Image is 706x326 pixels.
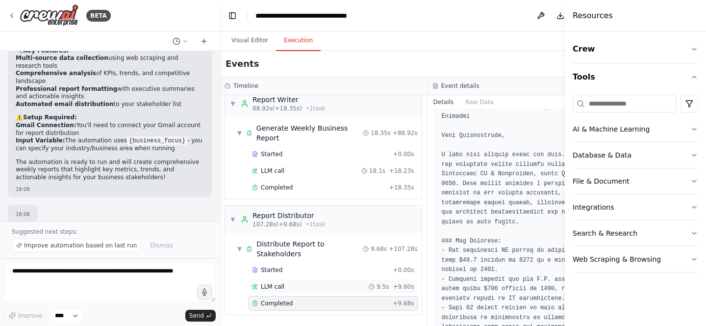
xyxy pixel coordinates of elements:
[16,122,204,137] li: You'll need to connect your Gmail account for report distribution
[23,47,69,54] strong: Key Features:
[573,150,631,160] div: Database & Data
[20,4,78,27] img: Logo
[86,10,111,22] div: BETA
[369,167,385,175] span: 18.1s
[393,129,418,137] span: + 88.92s
[261,184,293,191] span: Completed
[371,245,387,253] span: 9.68s
[16,54,108,61] strong: Multi-source data collection
[371,129,391,137] span: 18.35s
[24,242,137,249] span: Improve automation based on last run
[573,10,613,22] h4: Resources
[252,105,302,112] span: 88.92s (+18.35s)
[23,114,77,121] strong: Setup Required:
[393,299,414,307] span: + 9.68s
[16,186,204,193] div: 18:08
[12,239,141,252] button: Improve automation based on last run
[16,85,204,101] li: with executive summaries and actionable insights
[306,105,326,112] span: • 1 task
[276,30,321,51] button: Execution
[189,312,204,320] span: Send
[393,283,414,291] span: + 9.60s
[261,283,284,291] span: LLM call
[226,9,239,23] button: Hide left sidebar
[573,228,637,238] div: Search & Research
[230,216,236,223] span: ▼
[16,70,204,85] li: of KPIs, trends, and competitive landscape
[16,85,117,92] strong: Professional report formatting
[459,95,500,109] button: Raw Data
[573,176,630,186] div: File & Document
[196,35,212,47] button: Start a new chat
[573,142,698,168] button: Database & Data
[573,91,698,280] div: Tools
[573,116,698,142] button: AI & Machine Learning
[261,150,282,158] span: Started
[18,312,42,320] span: Improve
[185,310,216,322] button: Send
[16,70,96,77] strong: Comprehensive analysis
[16,47,204,55] h2: 🔧
[261,167,284,175] span: LLM call
[4,309,47,322] button: Improve
[16,54,204,70] li: using web scraping and research tools
[393,150,414,158] span: + 0.00s
[389,167,414,175] span: + 18.23s
[261,266,282,274] span: Started
[573,194,698,220] button: Integrations
[573,202,614,212] div: Integrations
[428,95,460,109] button: Details
[16,122,76,129] strong: Gmail Connection:
[389,184,414,191] span: + 18.35s
[573,124,650,134] div: AI & Machine Learning
[16,211,30,218] div: 18:08
[224,30,276,51] button: Visual Editor
[145,239,177,252] button: Dismiss
[389,245,417,253] span: + 107.28s
[377,283,389,291] span: 9.5s
[573,254,661,264] div: Web Scraping & Browsing
[573,168,698,194] button: File & Document
[573,35,698,63] button: Crew
[256,239,363,259] div: Distribute Report to Stakeholders
[16,114,204,122] h2: ⚠️
[261,299,293,307] span: Completed
[16,101,204,109] li: to your stakeholder list
[16,159,204,182] p: The automation is ready to run and will create comprehensive weekly reports that highlight key me...
[230,100,236,108] span: ▼
[252,95,326,105] div: Report Writer
[441,82,479,90] h3: Event details
[393,266,414,274] span: + 0.00s
[573,246,698,272] button: Web Scraping & Browsing
[197,285,212,299] button: Click to speak your automation idea
[573,63,698,91] button: Tools
[573,220,698,246] button: Search & Research
[16,137,65,144] strong: Input Variable:
[150,242,173,249] span: Dismiss
[237,245,242,253] span: ▼
[237,129,242,137] span: ▼
[16,137,204,153] li: The automation uses - you can specify your industry/business area when running
[255,11,366,21] nav: breadcrumb
[306,220,326,228] span: • 1 task
[252,211,326,220] div: Report Distributor
[12,228,208,236] p: Suggested next steps:
[127,136,187,145] code: {business_focus}
[16,101,114,108] strong: Automated email distribution
[226,57,259,71] h2: Events
[233,82,258,90] h3: Timeline
[256,123,363,143] div: Generate Weekly Business Report
[252,220,302,228] span: 107.28s (+9.68s)
[169,35,192,47] button: Switch to previous chat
